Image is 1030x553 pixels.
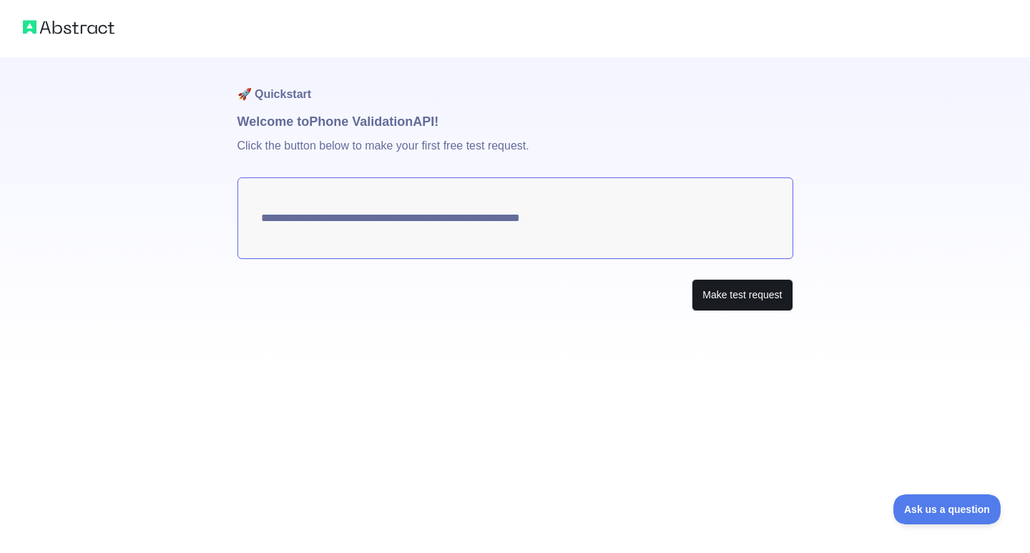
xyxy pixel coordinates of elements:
[23,17,114,37] img: Abstract logo
[237,132,793,177] p: Click the button below to make your first free test request.
[237,112,793,132] h1: Welcome to Phone Validation API!
[237,57,793,112] h1: 🚀 Quickstart
[692,279,793,311] button: Make test request
[893,494,1001,524] iframe: Toggle Customer Support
